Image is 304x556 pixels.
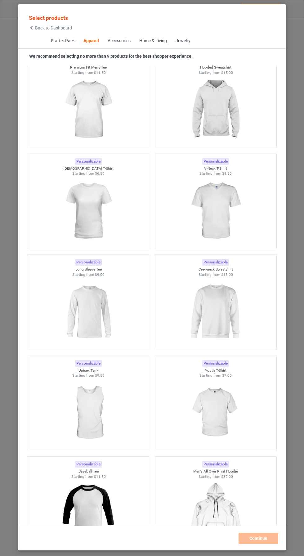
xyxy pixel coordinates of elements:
span: $9.50 [222,171,232,176]
div: Starting from [155,171,276,176]
div: Starting from [155,70,276,75]
div: Unisex Tank [28,368,149,373]
img: regular.jpg [60,277,116,347]
img: regular.jpg [188,75,243,145]
div: Baseball Tee [28,469,149,474]
div: Crewneck Sweatshirt [155,267,276,272]
img: regular.jpg [188,479,243,549]
span: $37.00 [221,474,233,479]
div: Starting from [28,474,149,479]
span: $15.00 [221,70,233,75]
span: Back to Dashboard [35,25,72,30]
div: Personalizable [75,461,102,468]
span: $9.50 [95,373,105,378]
div: Personalizable [202,259,229,266]
span: $9.00 [95,272,105,277]
img: regular.jpg [60,176,116,246]
div: Starting from [28,373,149,378]
img: regular.jpg [60,75,116,145]
div: Accessories [107,38,130,44]
div: Personalizable [75,360,102,367]
div: Premium Fit Mens Tee [28,65,149,70]
div: Men's All Over Print Hoodie [155,469,276,474]
div: Starting from [28,272,149,277]
div: V-Neck T-Shirt [155,166,276,171]
div: [DEMOGRAPHIC_DATA] T-Shirt [28,166,149,171]
div: Youth T-Shirt [155,368,276,373]
div: Personalizable [75,259,102,266]
div: Personalizable [202,461,229,468]
span: $11.50 [94,474,105,479]
img: regular.jpg [188,277,243,347]
div: Starting from [155,474,276,479]
img: regular.jpg [188,378,243,448]
div: Jewelry [175,38,190,44]
img: regular.jpg [60,378,116,448]
span: $13.00 [221,272,233,277]
div: Personalizable [75,158,102,165]
span: $7.00 [222,373,232,378]
span: $11.50 [94,70,105,75]
div: Long Sleeve Tee [28,267,149,272]
span: Starter Pack [46,34,79,48]
div: Personalizable [202,360,229,367]
span: Select products [29,15,68,21]
div: Personalizable [202,158,229,165]
strong: We recommend selecting no more than 9 products for the best shopper experience. [29,54,193,59]
div: Apparel [83,38,99,44]
div: Starting from [155,272,276,277]
div: Starting from [155,373,276,378]
div: Starting from [28,171,149,176]
img: regular.jpg [60,479,116,549]
span: $6.50 [95,171,105,176]
div: Hooded Sweatshirt [155,65,276,70]
img: regular.jpg [188,176,243,246]
div: Home & Living [139,38,167,44]
div: Starting from [28,70,149,75]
